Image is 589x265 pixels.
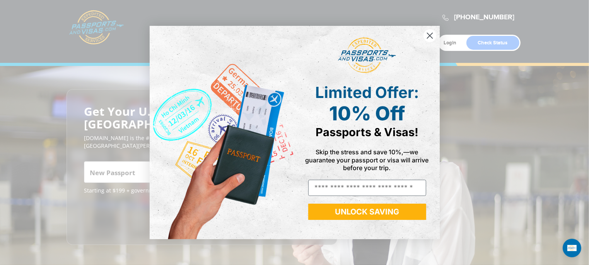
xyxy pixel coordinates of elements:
[316,125,418,139] span: Passports & Visas!
[423,29,437,42] button: Close dialog
[308,204,426,220] button: UNLOCK SAVING
[150,26,295,239] img: de9cda0d-0715-46ca-9a25-073762a91ba7.png
[315,83,419,102] span: Limited Offer:
[329,102,405,125] span: 10% Off
[338,37,396,74] img: passports and visas
[306,148,429,171] span: Skip the stress and save 10%,—we guarantee your passport or visa will arrive before your trip.
[563,239,581,257] div: Open Intercom Messenger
